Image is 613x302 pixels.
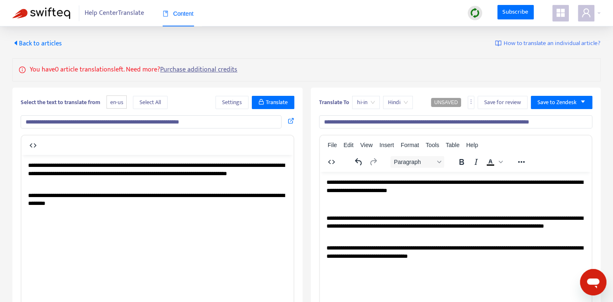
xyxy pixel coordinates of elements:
button: Translate [252,96,294,109]
button: Select All [133,96,168,109]
span: View [360,142,373,148]
b: Translate To [319,97,349,107]
button: Redo [366,156,380,168]
b: Select the text to translate from [21,97,100,107]
body: Rich Text Area. Press ALT-0 for help. [7,7,265,89]
span: Save to Zendesk [537,98,577,107]
span: Table [446,142,459,148]
img: sync.dc5367851b00ba804db3.png [470,8,480,18]
span: Insert [379,142,394,148]
span: book [163,11,168,17]
span: Select All [140,98,161,107]
button: Block Paragraph [391,156,444,168]
button: Bold [454,156,469,168]
span: File [328,142,337,148]
img: Swifteq [12,7,70,19]
span: Help [466,142,478,148]
img: image-link [495,40,502,47]
span: How to translate an individual article? [504,39,601,48]
a: How to translate an individual article? [495,39,601,48]
div: Text color Black [483,156,504,168]
button: Save to Zendeskcaret-down [531,96,592,109]
span: Save for review [484,98,521,107]
span: Help Center Translate [85,5,144,21]
a: Purchase additional credits [160,64,237,75]
span: Translate [266,98,288,107]
span: caret-down [580,99,586,105]
span: appstore [556,8,566,18]
span: user [581,8,591,18]
button: Settings [215,96,249,109]
span: en-us [107,95,127,109]
span: UNSAVED [434,100,458,105]
body: Rich Text Area. Press ALT-0 for help. [7,7,265,53]
span: Settings [222,98,242,107]
span: Tools [426,142,439,148]
span: Paragraph [394,159,434,165]
button: more [468,96,474,109]
span: Edit [343,142,353,148]
p: You have 0 article translations left. Need more? [30,65,237,75]
span: Format [401,142,419,148]
span: Hindi [388,96,408,109]
span: more [468,99,474,105]
span: Content [163,10,194,17]
iframe: Button to launch messaging window [580,269,606,295]
button: Save for review [478,96,528,109]
span: caret-left [12,40,19,46]
a: Subscribe [497,5,534,20]
button: Reveal or hide additional toolbar items [514,156,528,168]
span: info-circle [19,65,26,73]
span: hi-in [357,96,375,109]
span: Back to articles [12,38,62,49]
button: Undo [352,156,366,168]
button: Italic [469,156,483,168]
